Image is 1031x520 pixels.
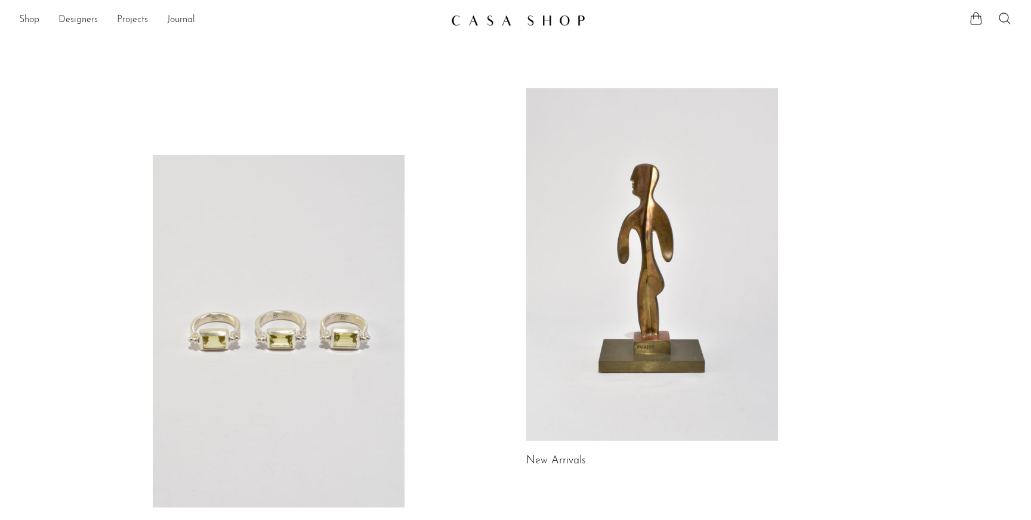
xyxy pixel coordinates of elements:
nav: Desktop navigation [19,10,442,30]
a: Designers [58,13,98,28]
a: Projects [117,13,148,28]
a: Shop [19,13,39,28]
a: New Arrivals [526,456,586,466]
a: Journal [167,13,195,28]
ul: NEW HEADER MENU [19,10,442,30]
